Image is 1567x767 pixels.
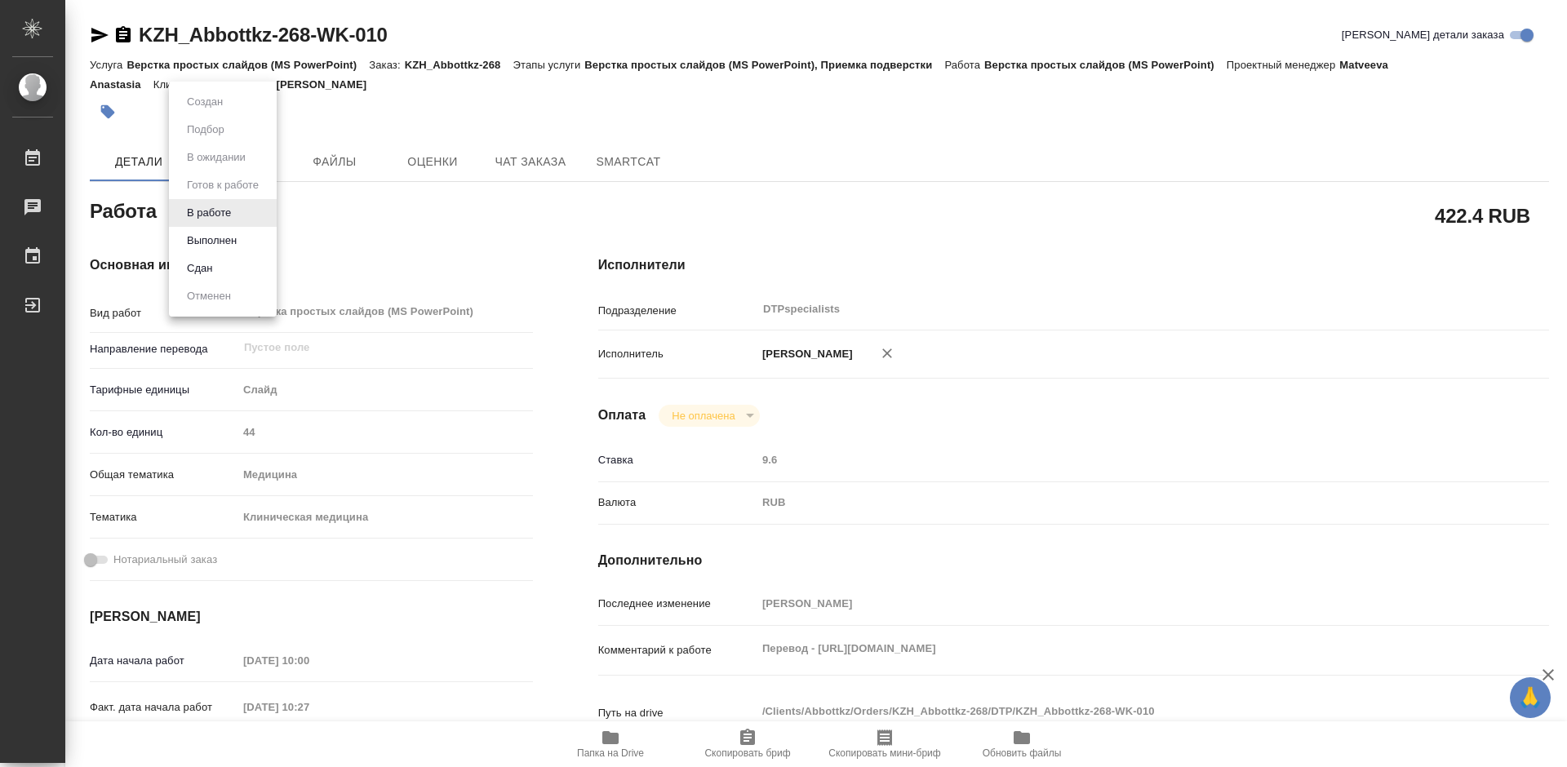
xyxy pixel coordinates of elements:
button: Выполнен [182,232,242,250]
button: В ожидании [182,149,251,166]
button: Создан [182,93,228,111]
button: В работе [182,204,236,222]
button: Подбор [182,121,229,139]
button: Отменен [182,287,236,305]
button: Готов к работе [182,176,264,194]
button: Сдан [182,259,217,277]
